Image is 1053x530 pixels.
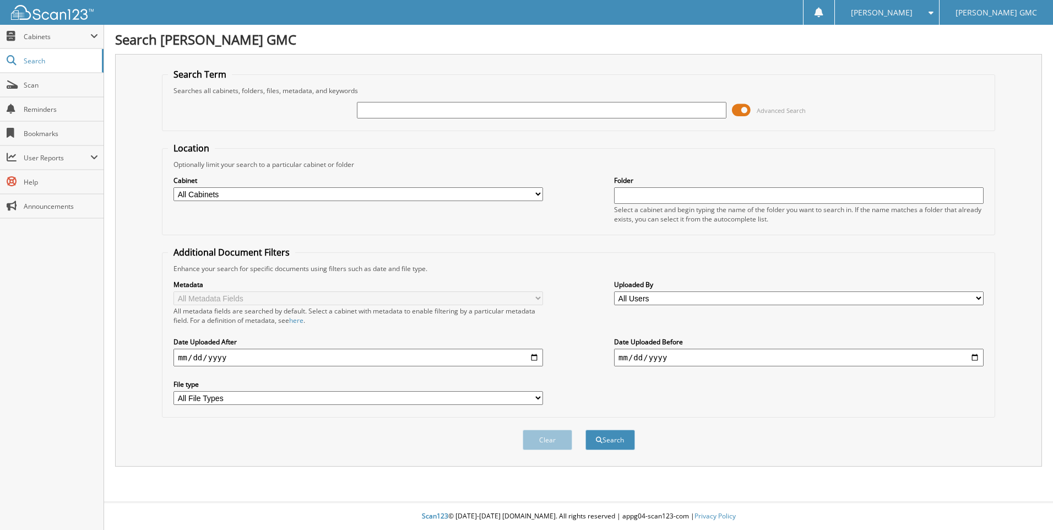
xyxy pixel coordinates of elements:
[173,176,543,185] label: Cabinet
[168,160,989,169] div: Optionally limit your search to a particular cabinet or folder
[168,68,232,80] legend: Search Term
[24,105,98,114] span: Reminders
[115,30,1042,48] h1: Search [PERSON_NAME] GMC
[24,129,98,138] span: Bookmarks
[11,5,94,20] img: scan123-logo-white.svg
[104,503,1053,530] div: © [DATE]-[DATE] [DOMAIN_NAME]. All rights reserved | appg04-scan123-com |
[24,202,98,211] span: Announcements
[757,106,806,115] span: Advanced Search
[614,337,984,347] label: Date Uploaded Before
[614,205,984,224] div: Select a cabinet and begin typing the name of the folder you want to search in. If the name match...
[173,337,543,347] label: Date Uploaded After
[173,380,543,389] label: File type
[422,511,448,521] span: Scan123
[24,32,90,41] span: Cabinets
[168,142,215,154] legend: Location
[585,430,635,450] button: Search
[168,86,989,95] div: Searches all cabinets, folders, files, metadata, and keywords
[24,56,96,66] span: Search
[614,280,984,289] label: Uploaded By
[173,280,543,289] label: Metadata
[851,9,913,16] span: [PERSON_NAME]
[24,153,90,163] span: User Reports
[523,430,572,450] button: Clear
[24,80,98,90] span: Scan
[956,9,1037,16] span: [PERSON_NAME] GMC
[168,246,295,258] legend: Additional Document Filters
[614,176,984,185] label: Folder
[24,177,98,187] span: Help
[614,349,984,366] input: end
[173,349,543,366] input: start
[168,264,989,273] div: Enhance your search for specific documents using filters such as date and file type.
[173,306,543,325] div: All metadata fields are searched by default. Select a cabinet with metadata to enable filtering b...
[289,316,303,325] a: here
[694,511,736,521] a: Privacy Policy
